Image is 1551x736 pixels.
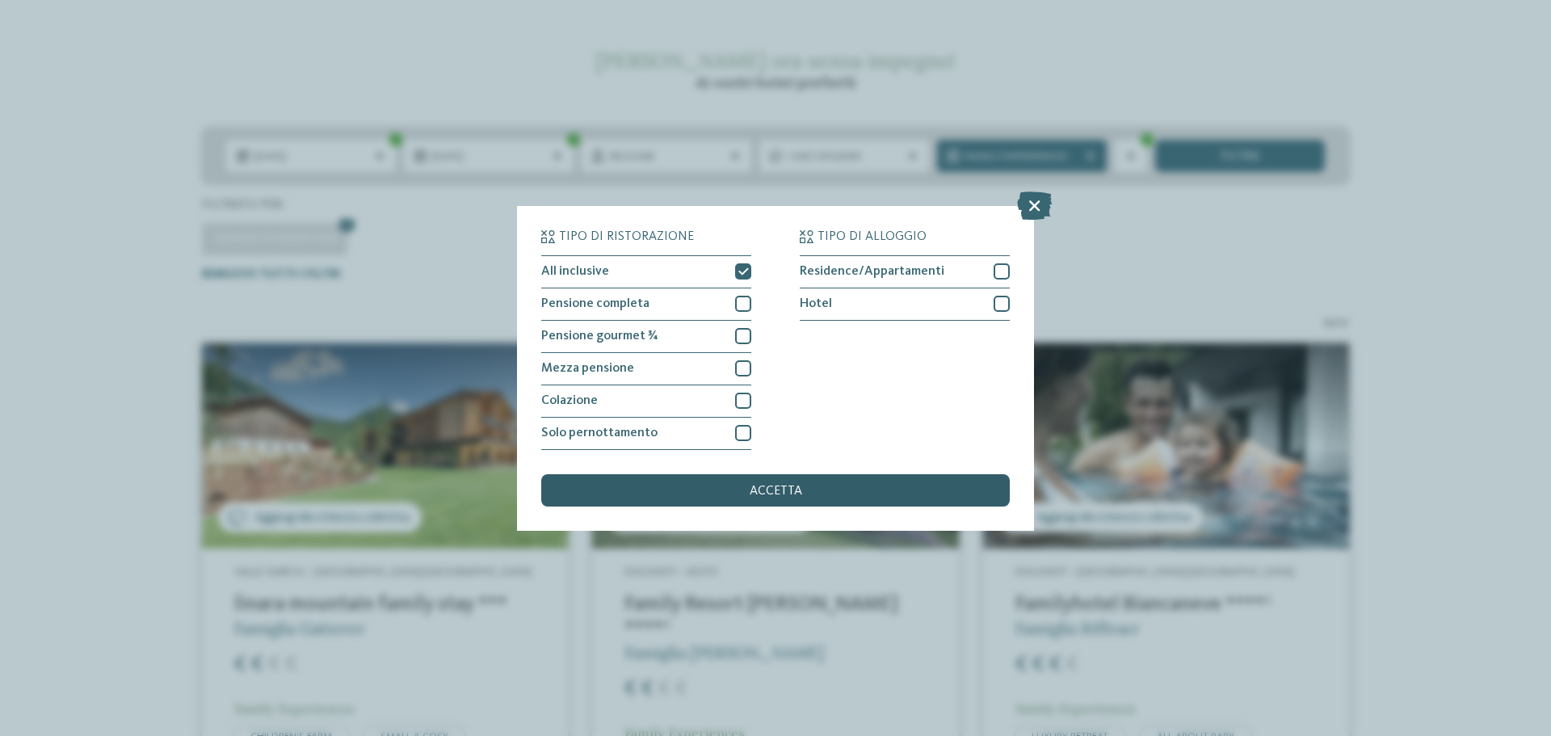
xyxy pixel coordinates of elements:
[541,362,634,375] span: Mezza pensione
[541,427,658,439] span: Solo pernottamento
[559,230,694,243] span: Tipo di ristorazione
[750,485,802,498] span: accetta
[541,297,649,310] span: Pensione completa
[800,297,832,310] span: Hotel
[541,394,598,407] span: Colazione
[541,265,609,278] span: All inclusive
[818,230,927,243] span: Tipo di alloggio
[800,265,944,278] span: Residence/Appartamenti
[541,330,658,343] span: Pensione gourmet ¾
